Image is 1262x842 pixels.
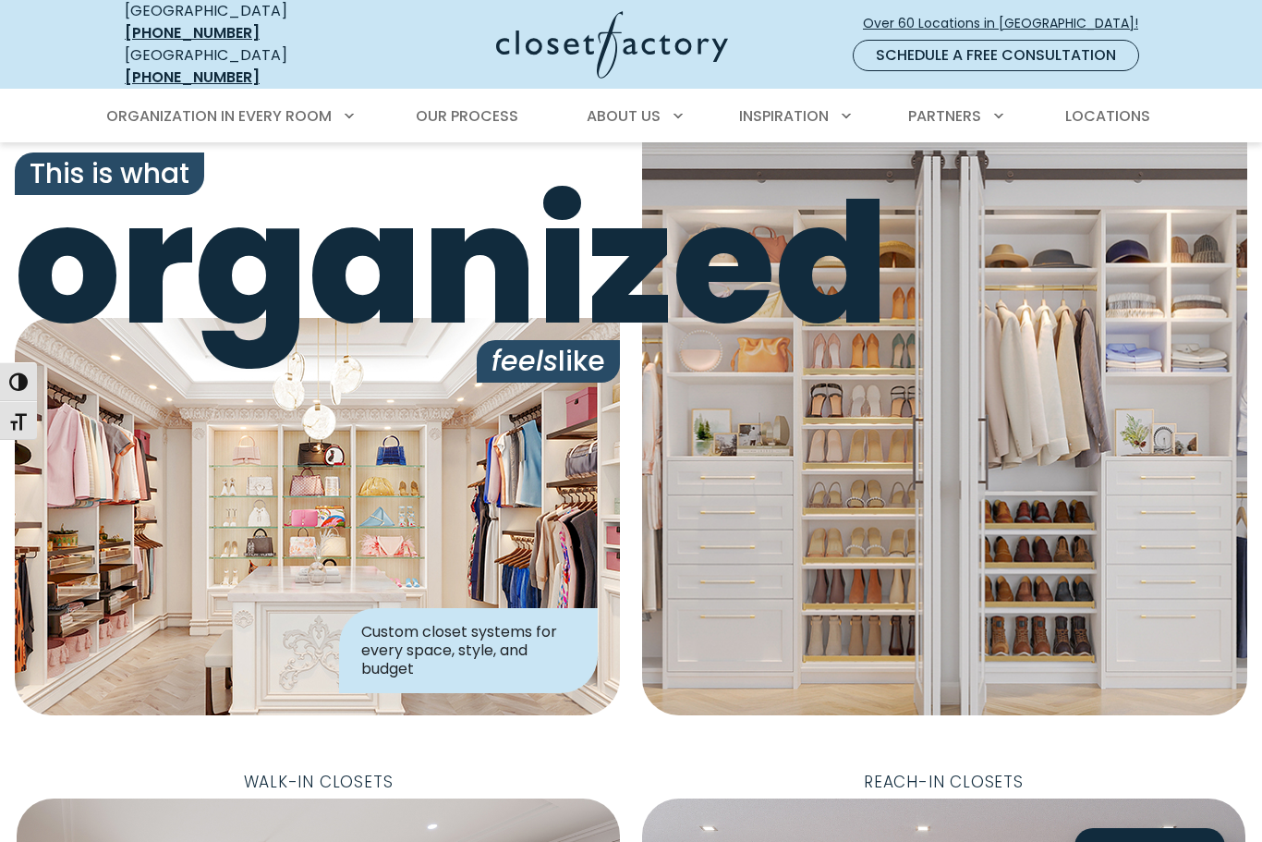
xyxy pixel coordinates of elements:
a: [PHONE_NUMBER] [125,67,260,88]
i: feels [491,341,558,381]
a: Schedule a Free Consultation [853,40,1139,71]
img: Closet Factory designed closet [15,318,620,715]
span: Inspiration [739,105,829,127]
span: like [477,340,620,383]
span: organized [15,180,620,348]
div: Custom closet systems for every space, style, and budget [339,608,598,693]
span: Partners [908,105,981,127]
nav: Primary Menu [93,91,1169,142]
span: Reach-In Closets [849,767,1038,799]
a: [PHONE_NUMBER] [125,22,260,43]
span: About Us [587,105,661,127]
a: Over 60 Locations in [GEOGRAPHIC_DATA]! [862,7,1154,40]
span: Our Process [416,105,518,127]
div: [GEOGRAPHIC_DATA] [125,44,351,89]
span: Locations [1065,105,1150,127]
span: Organization in Every Room [106,105,332,127]
span: Over 60 Locations in [GEOGRAPHIC_DATA]! [863,14,1153,33]
img: Closet Factory Logo [496,11,728,79]
span: Walk-In Closets [229,767,408,799]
